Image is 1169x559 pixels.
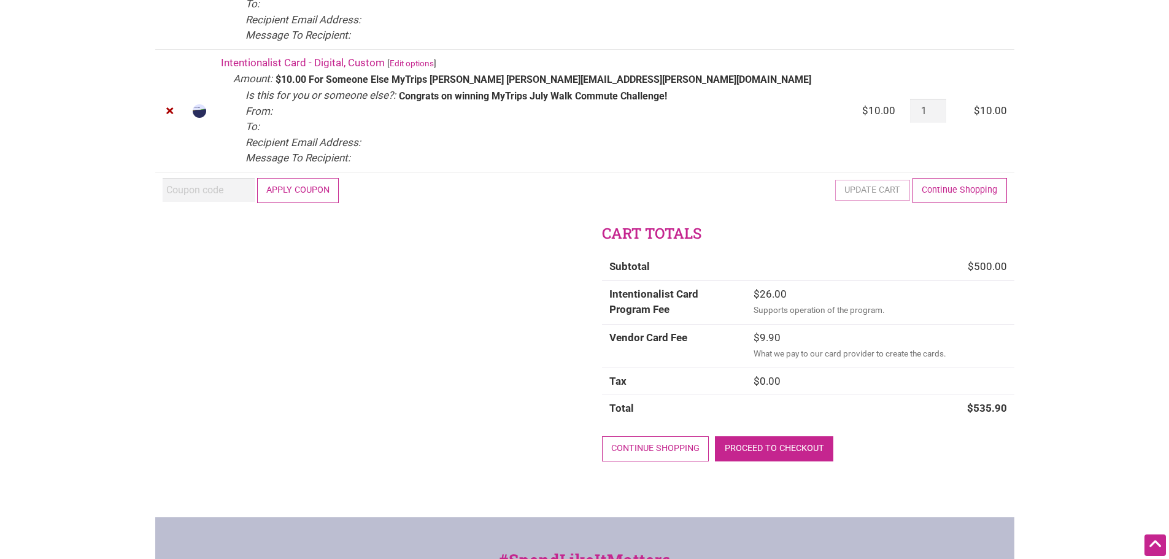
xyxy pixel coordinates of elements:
[233,71,272,87] dt: Amount:
[163,178,255,202] input: Coupon code
[602,395,746,422] th: Total
[974,104,980,117] span: $
[430,75,504,85] p: [PERSON_NAME]
[754,349,946,358] small: What we pay to our card provider to create the cards.
[968,260,1007,272] bdi: 500.00
[245,104,272,120] dt: From:
[754,375,781,387] bdi: 0.00
[245,119,260,135] dt: To:
[809,468,1017,502] iframe: Secure express checkout frame
[602,223,1014,244] h2: Cart totals
[245,28,350,44] dt: Message To Recipient:
[910,99,946,123] input: Product quantity
[193,104,206,118] img: Intentionalist Card
[309,75,389,85] p: For Someone Else
[387,58,436,68] small: [ ]
[399,91,667,101] p: Congrats on winning MyTrips July Walk Commute Challenge!
[245,150,350,166] dt: Message To Recipient:
[715,436,833,461] a: Proceed to checkout
[221,56,385,69] a: Intentionalist Card - Digital, Custom
[754,288,760,300] span: $
[754,305,885,315] small: Supports operation of the program.
[257,178,339,203] button: Apply coupon
[754,331,781,344] bdi: 9.90
[602,280,746,324] th: Intentionalist Card Program Fee
[835,180,910,201] button: Update cart
[163,103,179,119] a: Remove Intentionalist Card - Digital, Custom from cart
[1144,534,1166,556] div: Scroll Back to Top
[245,88,396,104] dt: Is this for you or someone else?:
[602,324,746,368] th: Vendor Card Fee
[974,104,1007,117] bdi: 10.00
[754,331,760,344] span: $
[967,402,973,414] span: $
[754,375,760,387] span: $
[602,368,746,395] th: Tax
[602,436,709,461] a: Continue shopping
[602,253,746,280] th: Subtotal
[392,75,427,85] p: MyTrips
[390,58,434,68] a: Edit options
[968,260,974,272] span: $
[862,104,895,117] bdi: 10.00
[967,402,1007,414] bdi: 535.90
[276,75,306,85] p: $10.00
[862,104,868,117] span: $
[754,288,787,300] bdi: 26.00
[600,468,808,502] iframe: Secure express checkout frame
[506,75,811,85] p: [PERSON_NAME][EMAIL_ADDRESS][PERSON_NAME][DOMAIN_NAME]
[245,135,361,151] dt: Recipient Email Address:
[912,178,1007,203] a: Continue Shopping
[245,12,361,28] dt: Recipient Email Address:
